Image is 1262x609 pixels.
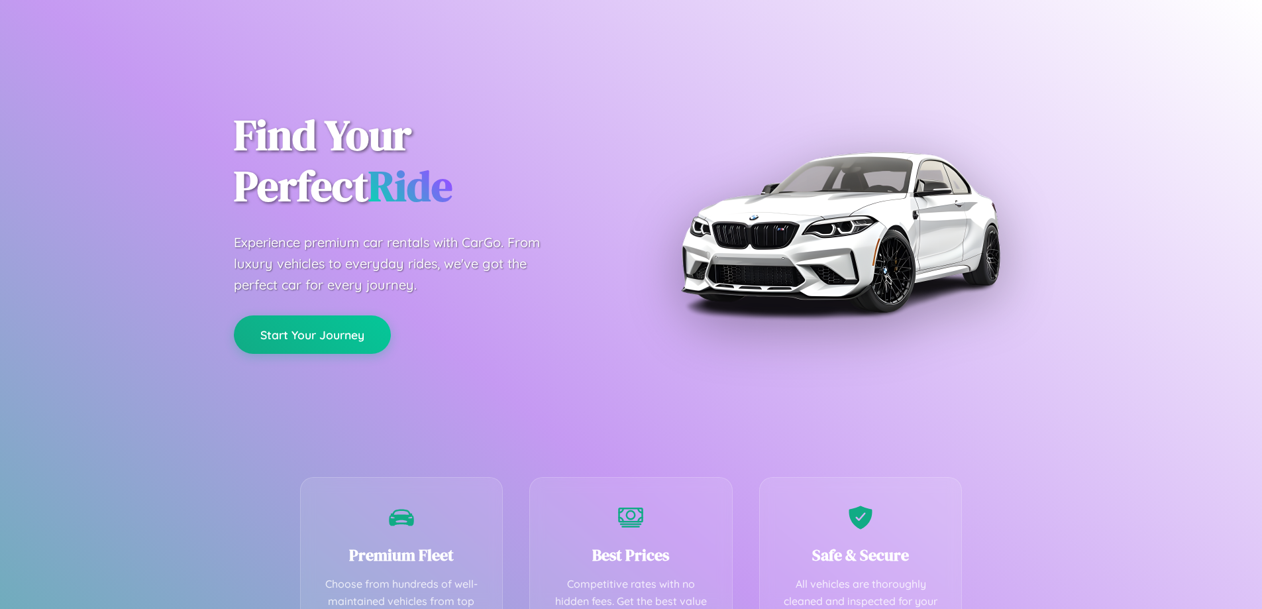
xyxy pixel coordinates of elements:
[234,110,611,212] h1: Find Your Perfect
[674,66,1006,398] img: Premium BMW car rental vehicle
[780,544,942,566] h3: Safe & Secure
[234,232,565,296] p: Experience premium car rentals with CarGo. From luxury vehicles to everyday rides, we've got the ...
[368,157,452,215] span: Ride
[321,544,483,566] h3: Premium Fleet
[234,315,391,354] button: Start Your Journey
[550,544,712,566] h3: Best Prices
